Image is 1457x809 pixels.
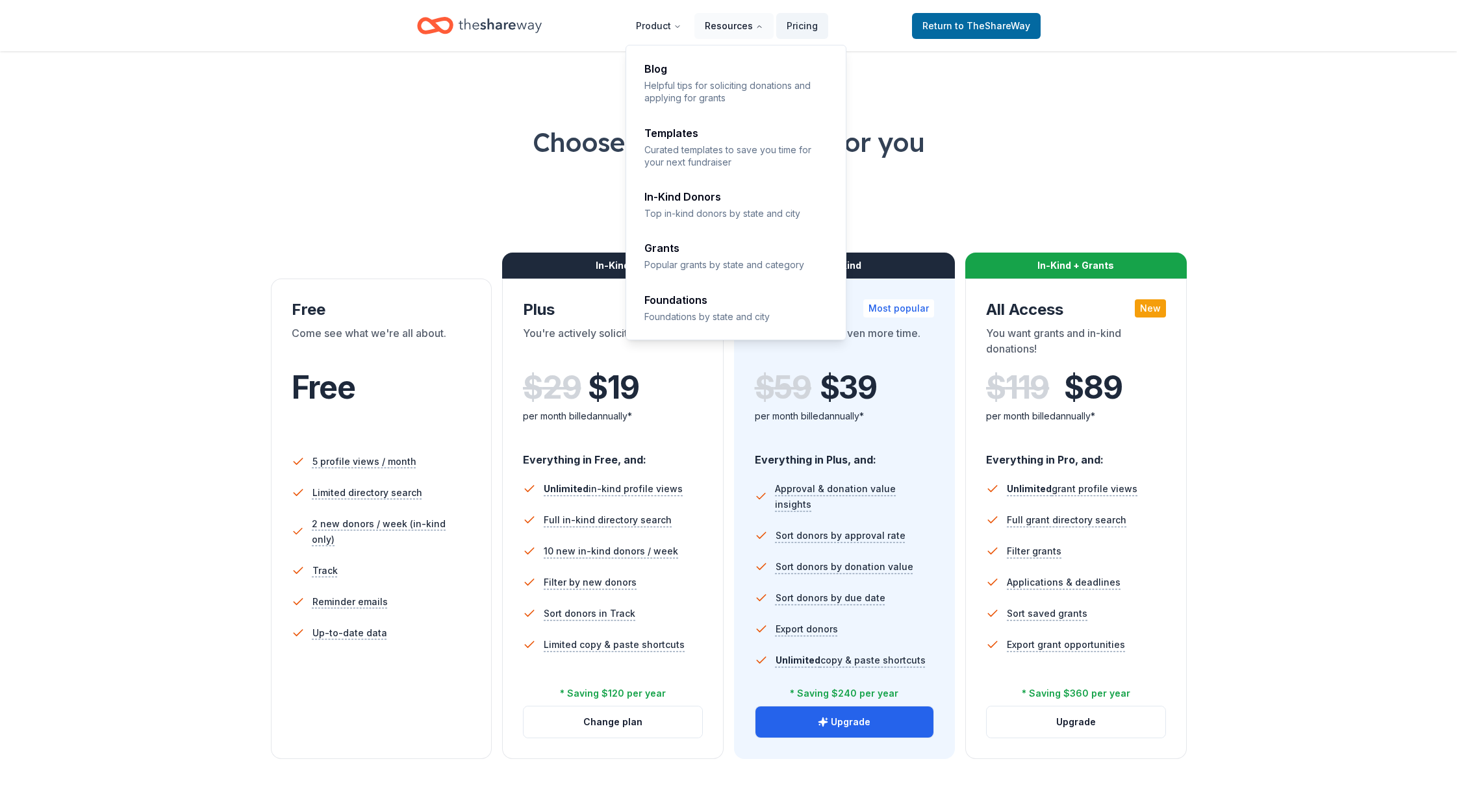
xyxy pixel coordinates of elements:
[626,13,692,39] button: Product
[776,654,820,666] span: Unlimited
[644,64,829,74] div: Blog
[790,686,898,701] div: * Saving $240 per year
[755,441,935,468] div: Everything in Plus, and:
[637,287,837,330] a: FoundationsFoundations by state and city
[1007,512,1126,528] span: Full grant directory search
[637,235,837,279] a: GrantsPopular grants by state and category
[312,485,422,501] span: Limited directory search
[863,299,934,317] div: Most popular
[986,325,1166,362] div: You want grants and in-kind donations!
[775,481,934,512] span: Approval & donation value insights
[312,563,338,579] span: Track
[986,299,1166,320] div: All Access
[417,10,542,41] a: Home
[637,56,837,112] a: BlogHelpful tips for soliciting donations and applying for grants
[312,454,416,469] span: 5 profile views / month
[1007,483,1137,494] span: grant profile views
[955,20,1030,31] span: to TheShareWay
[544,483,683,494] span: in-kind profile views
[965,253,1187,279] div: In-Kind + Grants
[820,369,877,406] span: $ 39
[523,299,703,320] div: Plus
[116,124,1342,160] h1: Choose the perfect plan for you
[776,654,926,666] span: copy & paste shortcuts
[1135,299,1166,317] div: New
[776,621,838,637] span: Export donors
[922,18,1030,34] span: Return
[626,45,847,341] div: Resources
[524,706,702,738] button: Change plan
[292,368,355,406] span: Free
[644,243,829,253] div: Grants
[523,325,703,362] div: You're actively soliciting donations.
[1007,637,1125,653] span: Export grant opportunities
[626,10,828,41] nav: Main
[776,528,906,543] span: Sort donors by approval rate
[1064,369,1122,406] span: $ 89
[1007,575,1121,590] span: Applications & deadlines
[544,483,589,494] span: Unlimited
[544,637,685,653] span: Limited copy & paste shortcuts
[776,559,913,575] span: Sort donors by donation value
[1007,606,1087,621] span: Sort saved grants
[544,543,678,559] span: 10 new in-kind donors / week
[644,128,829,138] div: Templates
[1007,483,1052,494] span: Unlimited
[637,120,837,177] a: TemplatesCurated templates to save you time for your next fundraiser
[312,516,471,547] span: 2 new donors / week (in-kind only)
[644,192,829,202] div: In-Kind Donors
[987,706,1165,738] button: Upgrade
[644,143,829,169] p: Curated templates to save you time for your next fundraiser
[986,441,1166,468] div: Everything in Pro, and:
[755,408,935,424] div: per month billed annually*
[644,258,829,271] p: Popular grants by state and category
[523,441,703,468] div: Everything in Free, and:
[312,625,387,641] span: Up-to-date data
[912,13,1041,39] a: Returnto TheShareWay
[544,575,637,590] span: Filter by new donors
[544,606,635,621] span: Sort donors in Track
[755,706,934,738] button: Upgrade
[644,310,829,323] p: Foundations by state and city
[644,207,829,219] p: Top in-kind donors by state and city
[312,594,388,610] span: Reminder emails
[502,253,724,279] div: In-Kind
[644,295,829,305] div: Foundations
[560,686,666,701] div: * Saving $120 per year
[694,13,774,39] button: Resources
[986,408,1166,424] div: per month billed annually*
[523,408,703,424] div: per month billed annually*
[292,299,472,320] div: Free
[755,325,935,362] div: You want to save even more time.
[588,369,639,406] span: $ 19
[644,79,829,105] p: Helpful tips for soliciting donations and applying for grants
[292,325,472,362] div: Come see what we're all about.
[776,13,828,39] a: Pricing
[776,590,885,606] span: Sort donors by due date
[544,512,672,528] span: Full in-kind directory search
[1022,686,1130,701] div: * Saving $360 per year
[637,184,837,227] a: In-Kind DonorsTop in-kind donors by state and city
[1007,543,1061,559] span: Filter grants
